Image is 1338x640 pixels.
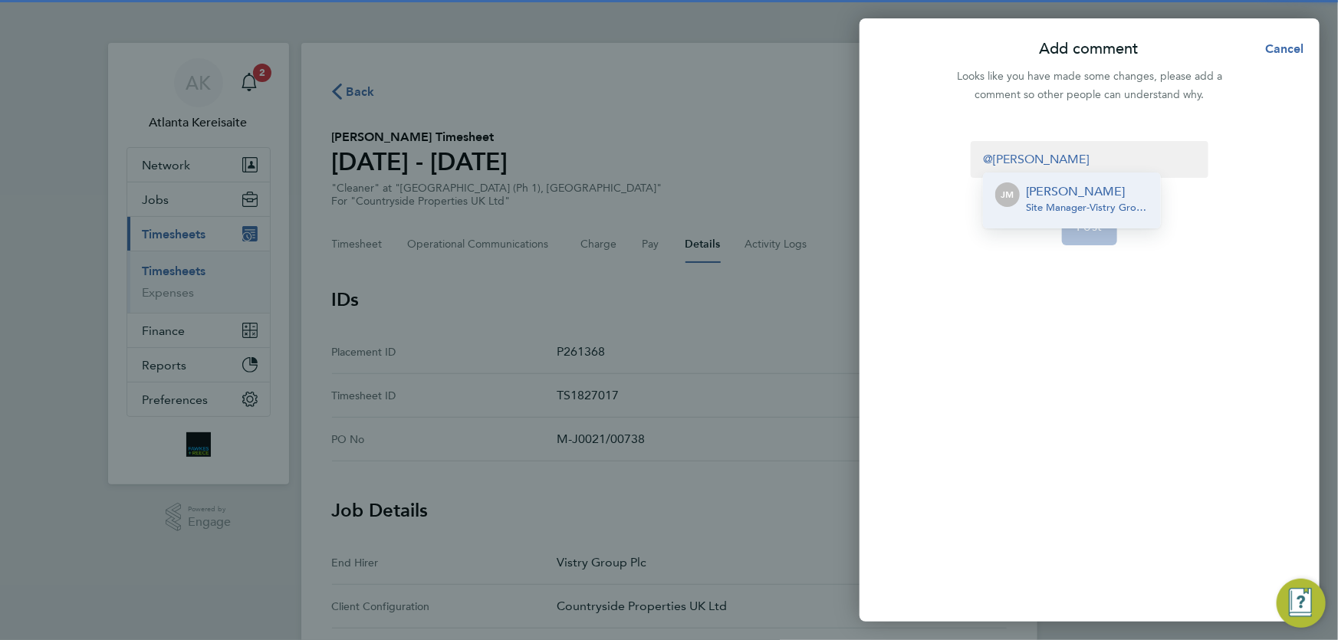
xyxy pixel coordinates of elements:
span: [PERSON_NAME] [983,152,1089,166]
p: [PERSON_NAME] [1026,182,1149,201]
span: Site Manager - Vistry Group Plc [1026,202,1149,214]
p: Add comment [1039,38,1138,60]
button: Engage Resource Center [1277,579,1326,628]
button: Cancel [1241,34,1320,64]
div: Looks like you have made some changes, please add a comment so other people can understand why. [948,67,1231,104]
span: Cancel [1261,41,1304,56]
span: JM [1001,185,1014,204]
div: John McDermott [995,182,1020,207]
